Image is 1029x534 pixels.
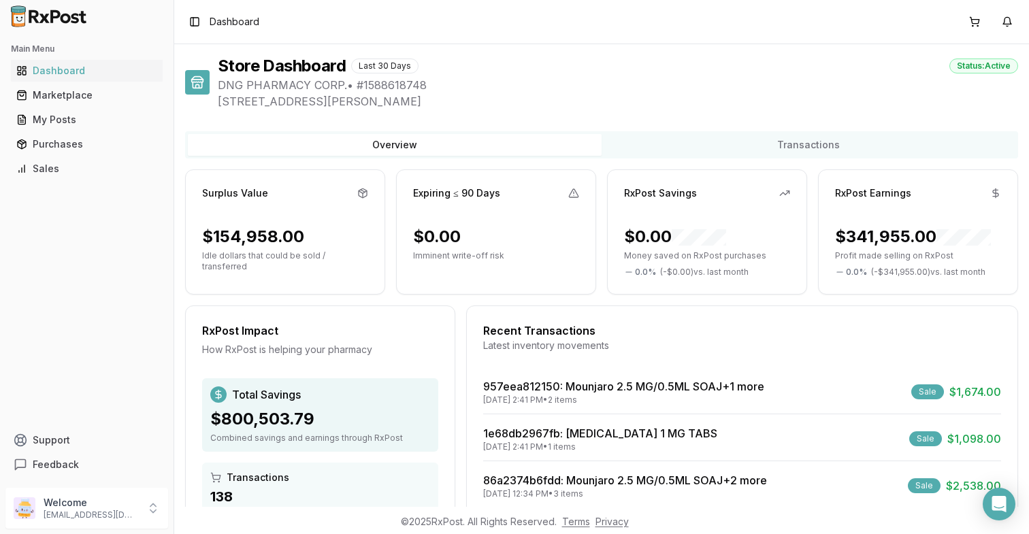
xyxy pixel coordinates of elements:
[413,226,461,248] div: $0.00
[5,133,168,155] button: Purchases
[14,497,35,519] img: User avatar
[44,510,138,520] p: [EMAIL_ADDRESS][DOMAIN_NAME]
[44,496,138,510] p: Welcome
[909,431,942,446] div: Sale
[835,226,991,248] div: $341,955.00
[5,5,93,27] img: RxPost Logo
[202,343,438,356] div: How RxPost is helping your pharmacy
[949,59,1018,73] div: Status: Active
[11,107,163,132] a: My Posts
[483,395,764,405] div: [DATE] 2:41 PM • 2 items
[202,186,268,200] div: Surplus Value
[5,84,168,106] button: Marketplace
[5,158,168,180] button: Sales
[210,408,430,430] div: $800,503.79
[595,516,629,527] a: Privacy
[983,488,1015,520] div: Open Intercom Messenger
[660,267,749,278] span: ( - $0.00 ) vs. last month
[11,132,163,156] a: Purchases
[562,516,590,527] a: Terms
[413,250,579,261] p: Imminent write-off risk
[483,339,1001,352] div: Latest inventory movements
[624,226,726,248] div: $0.00
[624,250,790,261] p: Money saved on RxPost purchases
[624,186,697,200] div: RxPost Savings
[11,59,163,83] a: Dashboard
[210,487,430,506] div: 138
[227,471,289,484] span: Transactions
[16,64,157,78] div: Dashboard
[483,441,717,452] div: [DATE] 2:41 PM • 1 items
[232,386,301,403] span: Total Savings
[202,250,368,272] p: Idle dollars that could be sold / transferred
[483,380,764,393] a: 957eea812150: Mounjaro 2.5 MG/0.5ML SOAJ+1 more
[218,77,1018,93] span: DNG PHARMACY CORP. • # 1588618748
[11,83,163,107] a: Marketplace
[871,267,985,278] span: ( - $341,955.00 ) vs. last month
[5,452,168,477] button: Feedback
[947,431,1001,447] span: $1,098.00
[218,93,1018,110] span: [STREET_ADDRESS][PERSON_NAME]
[483,322,1001,339] div: Recent Transactions
[846,267,867,278] span: 0.0 %
[16,137,157,151] div: Purchases
[11,44,163,54] h2: Main Menu
[11,156,163,181] a: Sales
[202,226,304,248] div: $154,958.00
[635,267,656,278] span: 0.0 %
[33,458,79,471] span: Feedback
[202,322,438,339] div: RxPost Impact
[483,488,767,499] div: [DATE] 12:34 PM • 3 items
[351,59,419,73] div: Last 30 Days
[16,113,157,127] div: My Posts
[949,384,1001,400] span: $1,674.00
[908,478,941,493] div: Sale
[483,427,717,440] a: 1e68db2967fb: [MEDICAL_DATA] 1 MG TABS
[5,60,168,82] button: Dashboard
[413,186,500,200] div: Expiring ≤ 90 Days
[483,473,767,487] a: 86a2374b6fdd: Mounjaro 2.5 MG/0.5ML SOAJ+2 more
[210,433,430,444] div: Combined savings and earnings through RxPost
[210,15,259,29] span: Dashboard
[5,109,168,131] button: My Posts
[911,384,944,399] div: Sale
[946,478,1001,494] span: $2,538.00
[210,15,259,29] nav: breadcrumb
[16,88,157,102] div: Marketplace
[835,250,1001,261] p: Profit made selling on RxPost
[5,428,168,452] button: Support
[835,186,911,200] div: RxPost Earnings
[188,134,602,156] button: Overview
[16,162,157,176] div: Sales
[218,55,346,77] h1: Store Dashboard
[602,134,1015,156] button: Transactions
